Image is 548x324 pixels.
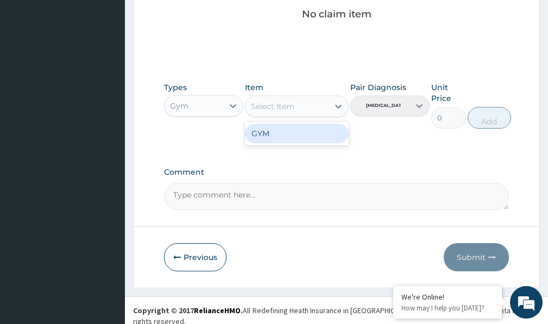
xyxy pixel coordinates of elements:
label: Item [245,82,263,93]
div: GYM [245,124,348,143]
label: Pair Diagnosis [350,82,406,93]
a: RelianceHMO [194,306,241,315]
div: Redefining Heath Insurance in [GEOGRAPHIC_DATA] using Telemedicine and Data Science! [253,305,540,316]
button: Submit [444,243,509,271]
div: Select Item [251,101,294,112]
button: Add [468,107,511,129]
div: Chat with us now [56,61,182,75]
label: Comment [164,168,509,177]
div: Minimize live chat window [178,5,204,31]
p: No claim item [302,9,371,20]
p: How may I help you today? [401,303,494,313]
div: We're Online! [401,292,494,302]
button: Previous [164,243,226,271]
label: Types [164,83,187,92]
textarea: Type your message and hit 'Enter' [5,212,207,250]
img: d_794563401_company_1708531726252_794563401 [20,54,44,81]
label: Unit Price [431,82,465,104]
span: We're online! [63,94,150,204]
div: Gym [170,100,188,111]
strong: Copyright © 2017 . [133,306,243,315]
